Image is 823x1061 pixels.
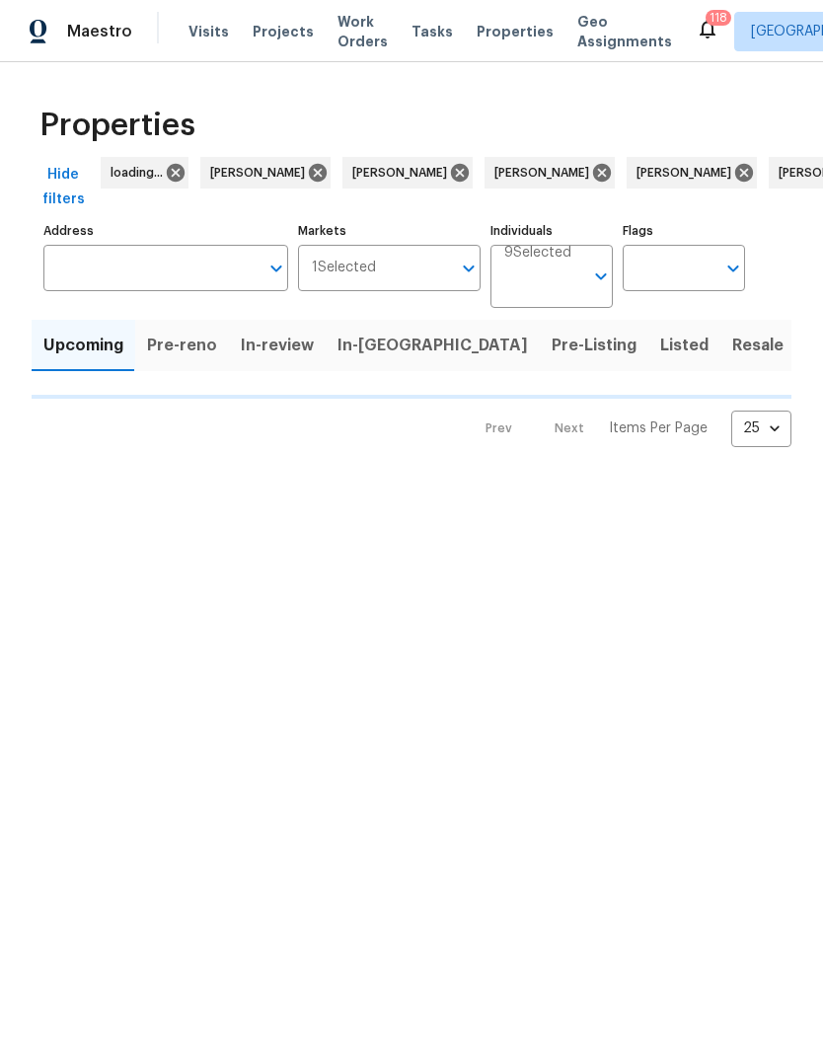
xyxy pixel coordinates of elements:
nav: Pagination Navigation [467,411,791,447]
div: loading... [101,157,188,189]
span: [PERSON_NAME] [494,163,597,183]
div: [PERSON_NAME] [200,157,331,189]
button: Open [262,255,290,282]
span: Maestro [67,22,132,41]
span: Pre-Listing [552,332,636,359]
label: Markets [298,225,482,237]
span: Pre-reno [147,332,217,359]
button: Open [455,255,483,282]
span: Tasks [411,25,453,38]
span: Properties [477,22,554,41]
div: 25 [731,403,791,454]
span: Work Orders [337,12,388,51]
span: Properties [39,115,195,135]
button: Open [587,263,615,290]
span: [PERSON_NAME] [352,163,455,183]
span: Resale [732,332,784,359]
button: Hide filters [32,157,95,217]
span: Hide filters [39,163,87,211]
span: 1 Selected [312,260,376,276]
span: In-review [241,332,314,359]
div: [PERSON_NAME] [485,157,615,189]
span: Visits [188,22,229,41]
span: Listed [660,332,709,359]
button: Open [719,255,747,282]
label: Address [43,225,288,237]
p: Items Per Page [609,418,708,438]
label: Individuals [490,225,613,237]
div: [PERSON_NAME] [342,157,473,189]
span: Geo Assignments [577,12,672,51]
label: Flags [623,225,745,237]
div: [PERSON_NAME] [627,157,757,189]
span: Upcoming [43,332,123,359]
span: [PERSON_NAME] [636,163,739,183]
span: 9 Selected [504,245,571,262]
span: [PERSON_NAME] [210,163,313,183]
span: loading... [111,163,171,183]
div: 118 [710,8,727,28]
span: In-[GEOGRAPHIC_DATA] [337,332,528,359]
span: Projects [253,22,314,41]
